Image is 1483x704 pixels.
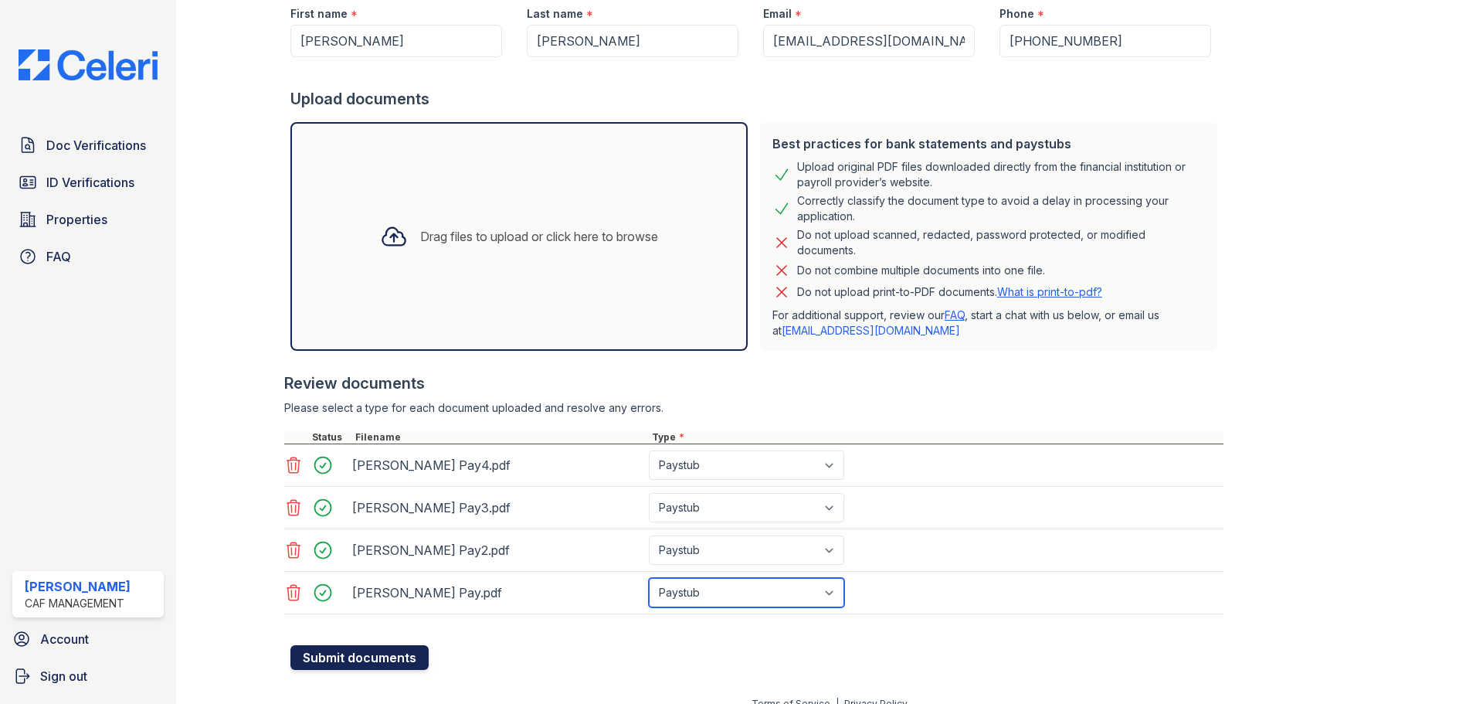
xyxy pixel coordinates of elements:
a: What is print-to-pdf? [997,285,1102,298]
div: Do not combine multiple documents into one file. [797,261,1045,280]
a: FAQ [12,241,164,272]
div: CAF Management [25,596,131,611]
div: Drag files to upload or click here to browse [420,227,658,246]
span: Doc Verifications [46,136,146,155]
div: Upload original PDF files downloaded directly from the financial institution or payroll provider’... [797,159,1205,190]
label: Last name [527,6,583,22]
a: [EMAIL_ADDRESS][DOMAIN_NAME] [782,324,960,337]
div: Type [649,431,1223,444]
label: Phone [999,6,1034,22]
a: ID Verifications [12,167,164,198]
div: [PERSON_NAME] Pay3.pdf [352,495,643,520]
div: Filename [352,431,649,444]
div: Best practices for bank statements and paystubs [772,134,1205,153]
span: Properties [46,210,107,229]
label: First name [290,6,348,22]
div: Do not upload scanned, redacted, password protected, or modified documents. [797,227,1205,258]
p: For additional support, review our , start a chat with us below, or email us at [772,308,1205,338]
div: Correctly classify the document type to avoid a delay in processing your application. [797,193,1205,224]
div: [PERSON_NAME] Pay2.pdf [352,538,643,563]
div: Status [309,431,352,444]
a: Properties [12,204,164,235]
span: Sign out [40,667,87,685]
span: ID Verifications [46,173,134,192]
a: Doc Verifications [12,130,164,161]
div: Review documents [284,372,1223,394]
button: Submit documents [290,645,429,670]
div: [PERSON_NAME] Pay4.pdf [352,453,643,478]
a: Account [6,624,170,655]
div: Upload documents [290,88,1223,110]
span: Account [40,630,89,648]
a: Sign out [6,661,170,692]
div: [PERSON_NAME] [25,577,131,596]
label: Email [763,6,792,22]
p: Do not upload print-to-PDF documents. [797,284,1102,300]
div: [PERSON_NAME] Pay.pdf [352,580,643,605]
span: FAQ [46,247,71,266]
a: FAQ [945,308,965,321]
img: CE_Logo_Blue-a8612792a0a2168367f1c8372b55b34899dd931a85d93a1a3d3e32e68fde9ad4.png [6,49,170,80]
div: Please select a type for each document uploaded and resolve any errors. [284,400,1223,416]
